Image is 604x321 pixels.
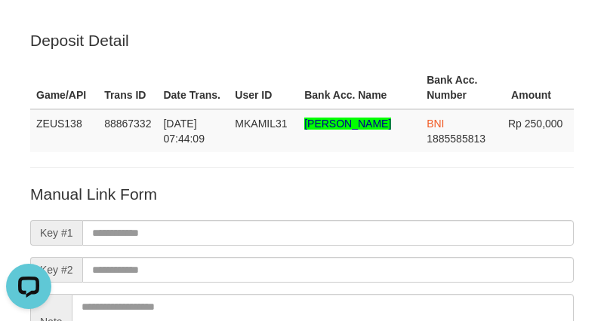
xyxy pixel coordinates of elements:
[157,66,229,109] th: Date Trans.
[30,109,98,152] td: ZEUS138
[30,66,98,109] th: Game/API
[298,66,421,109] th: Bank Acc. Name
[229,66,298,109] th: User ID
[235,118,287,130] span: MKAMIL31
[30,183,574,205] p: Manual Link Form
[508,118,562,130] span: Rp 250,000
[30,29,574,51] p: Deposit Detail
[163,118,205,145] span: [DATE] 07:44:09
[30,220,82,246] span: Key #1
[427,133,485,145] span: Copy 1885585813 to clipboard
[427,118,444,130] span: BNI
[502,66,574,109] th: Amount
[421,66,502,109] th: Bank Acc. Number
[304,118,391,130] span: Nama rekening >18 huruf, harap diedit
[98,109,157,152] td: 88867332
[6,6,51,51] button: Open LiveChat chat widget
[98,66,157,109] th: Trans ID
